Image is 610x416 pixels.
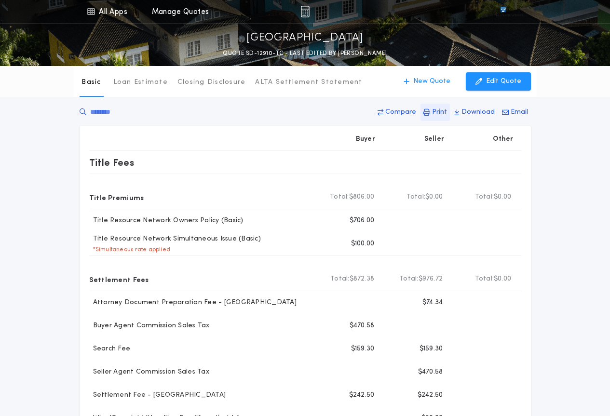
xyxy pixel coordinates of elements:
span: $0.00 [425,192,443,202]
p: $706.00 [350,216,375,226]
span: $0.00 [494,274,511,284]
p: Title Resource Network Owners Policy (Basic) [89,216,244,226]
p: * Simultaneous rate applied [89,246,171,254]
p: $74.34 [422,298,443,308]
p: Edit Quote [486,77,521,86]
p: Title Resource Network Simultaneous Issue (Basic) [89,234,261,244]
p: Settlement Fee - [GEOGRAPHIC_DATA] [89,390,226,400]
p: Basic [81,78,101,87]
p: Search Fee [89,344,131,354]
p: Other [493,134,513,144]
p: Title Fees [89,155,135,170]
p: $159.30 [420,344,443,354]
p: Loan Estimate [113,78,168,87]
img: vs-icon [483,7,523,16]
b: Total: [475,274,494,284]
p: Email [511,107,528,117]
p: ALTA Settlement Statement [255,78,362,87]
p: Seller [424,134,445,144]
button: New Quote [394,72,460,91]
span: $806.00 [349,192,375,202]
p: $242.50 [418,390,443,400]
p: $159.30 [351,344,375,354]
span: $0.00 [494,192,511,202]
p: $470.58 [350,321,375,331]
p: Settlement Fees [89,271,149,287]
button: Print [420,104,450,121]
b: Total: [407,192,426,202]
span: $976.72 [419,274,443,284]
p: Closing Disclosure [177,78,246,87]
p: Title Premiums [89,189,144,205]
button: Edit Quote [466,72,531,91]
img: img [300,6,310,17]
button: Download [451,104,498,121]
p: Print [432,107,447,117]
button: Compare [375,104,419,121]
p: Buyer Agent Commission Sales Tax [89,321,210,331]
b: Total: [330,192,349,202]
p: Download [461,107,495,117]
p: Compare [385,107,416,117]
span: $872.38 [350,274,375,284]
b: Total: [475,192,494,202]
p: Attorney Document Preparation Fee - [GEOGRAPHIC_DATA] [89,298,297,308]
p: QUOTE SD-12910-TC - LAST EDITED BY [PERSON_NAME] [223,49,387,58]
button: Email [499,104,531,121]
p: $470.58 [418,367,443,377]
p: Buyer [356,134,375,144]
p: $242.50 [349,390,375,400]
p: New Quote [413,77,450,86]
p: $100.00 [351,239,375,249]
p: Seller Agent Commission Sales Tax [89,367,209,377]
p: [GEOGRAPHIC_DATA] [246,30,364,46]
b: Total: [399,274,419,284]
b: Total: [330,274,350,284]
